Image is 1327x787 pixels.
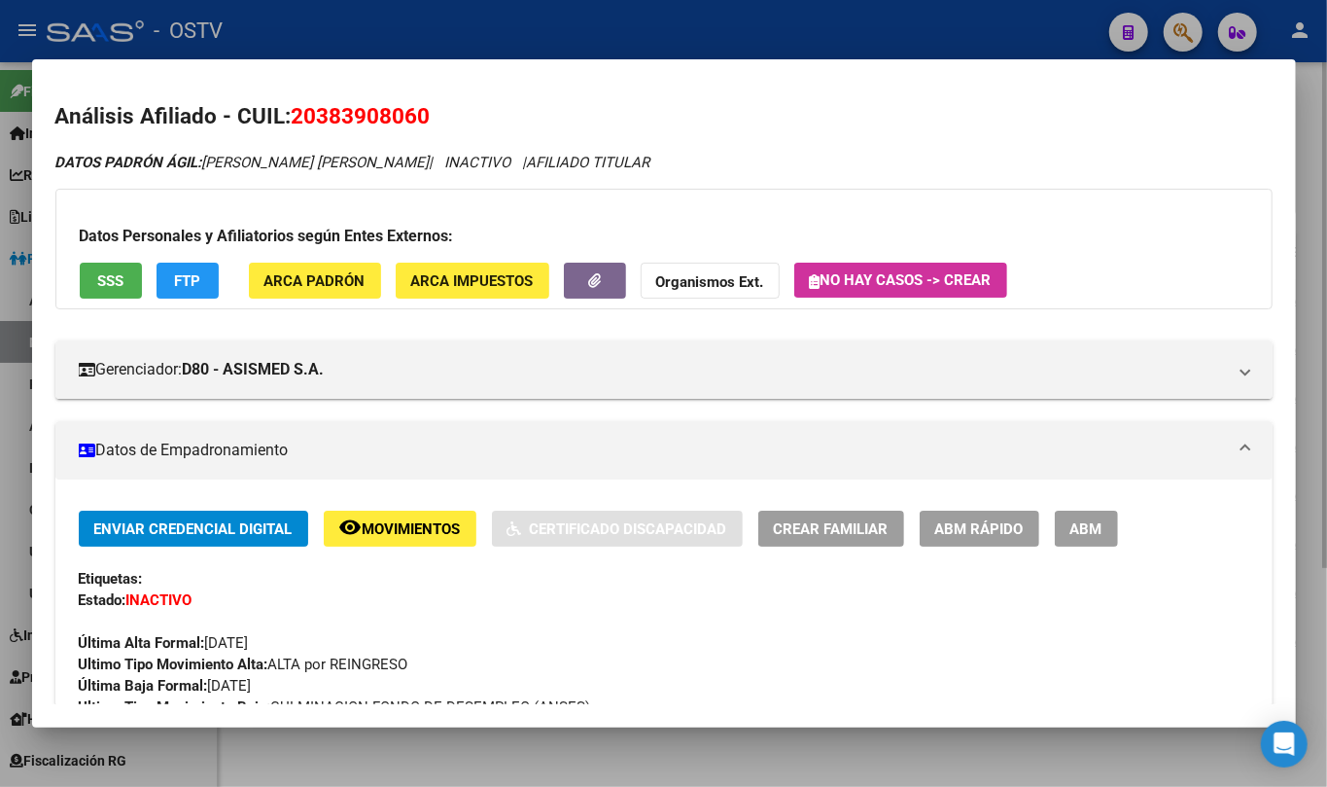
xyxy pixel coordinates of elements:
span: 20383908060 [292,103,431,128]
div: Dominio: [DOMAIN_NAME] [51,51,218,66]
strong: Última Baja Formal: [79,677,208,695]
img: logo_orange.svg [31,31,47,47]
strong: Ultimo Tipo Movimiento Alta: [79,656,268,673]
span: FTP [174,272,200,290]
button: Organismos Ext. [641,263,780,299]
div: Dominio [102,115,149,127]
span: [PERSON_NAME] [PERSON_NAME] [55,154,430,171]
span: CULMINACION FONDO DE DESEMPLEO (ANSES) [79,698,591,716]
button: FTP [157,263,219,299]
span: SSS [97,272,123,290]
strong: D80 - ASISMED S.A. [183,358,325,381]
span: Movimientos [363,520,461,538]
span: Enviar Credencial Digital [94,520,293,538]
i: | INACTIVO | [55,154,650,171]
strong: Organismos Ext. [656,273,764,291]
button: SSS [80,263,142,299]
strong: INACTIVO [126,591,192,609]
mat-icon: remove_red_eye [339,516,363,539]
span: [DATE] [79,677,252,695]
img: tab_keywords_by_traffic_grey.svg [207,113,223,128]
span: No hay casos -> Crear [810,271,992,289]
span: ARCA Impuestos [411,272,534,290]
mat-expansion-panel-header: Gerenciador:D80 - ASISMED S.A. [55,340,1273,399]
strong: Última Alta Formal: [79,634,205,652]
button: Movimientos [324,511,476,547]
div: Palabras clave [228,115,309,127]
span: AFILIADO TITULAR [527,154,650,171]
span: [DATE] [79,634,249,652]
span: ABM Rápido [935,520,1024,538]
button: ABM Rápido [920,511,1039,547]
h2: Análisis Afiliado - CUIL: [55,100,1273,133]
h3: Datos Personales y Afiliatorios según Entes Externos: [80,225,1248,248]
img: website_grey.svg [31,51,47,66]
span: ALTA por REINGRESO [79,656,408,673]
strong: Estado: [79,591,126,609]
strong: DATOS PADRÓN ÁGIL: [55,154,202,171]
div: Open Intercom Messenger [1261,721,1308,768]
img: tab_domain_overview_orange.svg [81,113,96,128]
strong: Etiquetas: [79,570,143,588]
button: No hay casos -> Crear [794,263,1007,298]
button: Crear Familiar [758,511,904,547]
strong: Ultimo Tipo Movimiento Baja: [79,698,271,716]
span: ARCA Padrón [264,272,366,290]
button: ABM [1055,511,1118,547]
span: Crear Familiar [774,520,889,538]
span: Certificado Discapacidad [530,520,727,538]
button: Certificado Discapacidad [492,511,743,547]
button: ARCA Impuestos [396,263,549,299]
button: ARCA Padrón [249,263,381,299]
mat-panel-title: Datos de Empadronamiento [79,439,1226,462]
button: Enviar Credencial Digital [79,511,308,547]
span: ABM [1070,520,1102,538]
mat-panel-title: Gerenciador: [79,358,1226,381]
div: v 4.0.25 [54,31,95,47]
mat-expansion-panel-header: Datos de Empadronamiento [55,421,1273,480]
